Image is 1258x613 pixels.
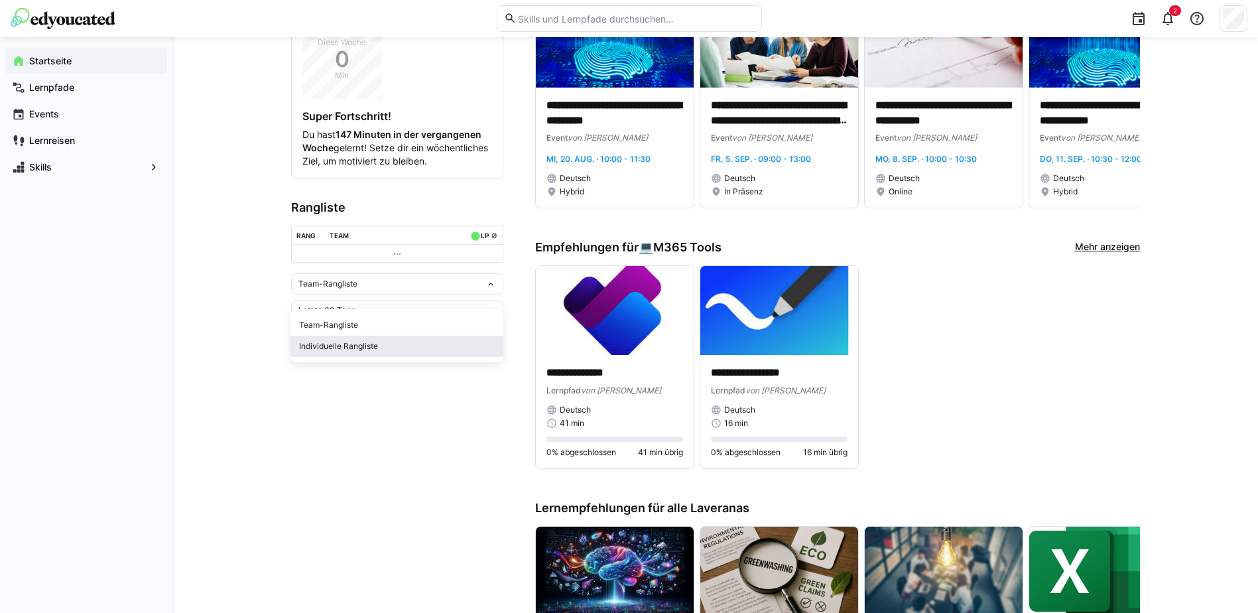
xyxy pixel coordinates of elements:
[481,232,489,239] div: LP
[560,173,591,184] span: Deutsch
[700,266,858,355] img: image
[897,133,977,143] span: von [PERSON_NAME]
[1075,240,1140,255] a: Mehr anzeigen
[653,240,722,255] span: M365 Tools
[711,385,745,395] span: Lernpfad
[1040,154,1142,164] span: Do, 11. Sep. · 10:30 - 12:00
[724,405,755,415] span: Deutsch
[1053,186,1078,197] span: Hybrid
[875,133,897,143] span: Event
[889,173,920,184] span: Deutsch
[535,501,1140,515] h3: Lernempfehlungen für alle Laveranas
[875,154,977,164] span: Mo, 8. Sep. · 10:00 - 10:30
[1061,133,1141,143] span: von [PERSON_NAME]
[639,240,722,255] div: 💻️
[302,109,492,123] h4: Super Fortschritt!
[546,154,651,164] span: Mi, 20. Aug. · 10:00 - 11:30
[711,154,811,164] span: Fr, 5. Sep. · 09:00 - 13:00
[560,418,584,429] span: 41 min
[299,320,495,330] div: Team-Rangliste
[1173,7,1177,15] span: 2
[1040,133,1061,143] span: Event
[732,133,812,143] span: von [PERSON_NAME]
[724,173,755,184] span: Deutsch
[302,128,492,168] p: Du hast gelernt! Setze dir ein wöchentliches Ziel, um motiviert zu bleiben.
[745,385,826,395] span: von [PERSON_NAME]
[711,447,781,458] span: 0% abgeschlossen
[724,186,763,197] span: In Präsenz
[889,186,912,197] span: Online
[711,133,732,143] span: Event
[803,447,848,458] span: 16 min übrig
[581,385,661,395] span: von [PERSON_NAME]
[296,232,316,239] div: Rang
[724,418,748,429] span: 16 min
[638,447,683,458] span: 41 min übrig
[560,186,584,197] span: Hybrid
[568,133,648,143] span: von [PERSON_NAME]
[536,266,694,355] img: image
[298,279,357,289] span: Team-Rangliste
[560,405,591,415] span: Deutsch
[517,13,754,25] input: Skills und Lernpfade durchsuchen…
[546,133,568,143] span: Event
[291,200,503,215] h3: Rangliste
[330,232,349,239] div: Team
[535,240,722,255] h3: Empfehlungen für
[299,341,495,352] div: Individuelle Rangliste
[546,447,616,458] span: 0% abgeschlossen
[302,129,481,153] strong: 147 Minuten in der vergangenen Woche
[546,385,581,395] span: Lernpfad
[1053,173,1084,184] span: Deutsch
[491,229,497,240] a: ø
